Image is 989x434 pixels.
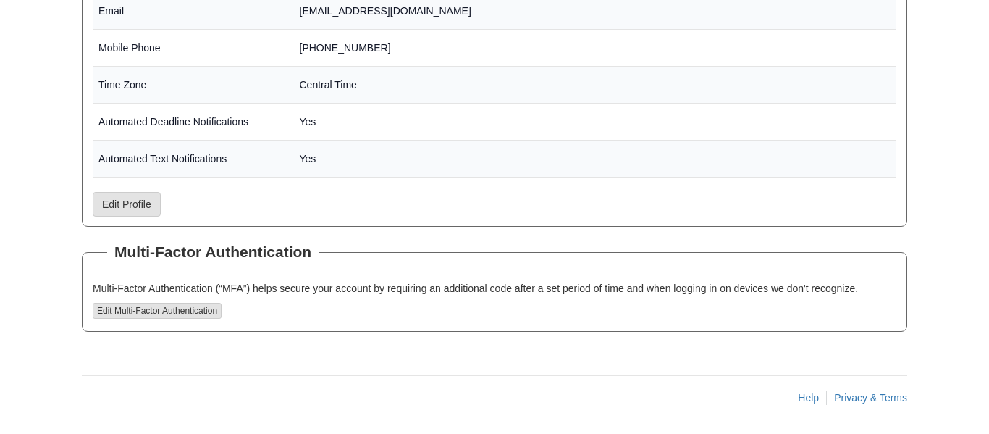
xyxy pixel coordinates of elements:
td: Yes [294,104,897,141]
td: Time Zone [93,67,294,104]
td: Automated Text Notifications [93,141,294,178]
p: Multi-Factor Authentication (“MFA”) helps secure your account by requiring an additional code aft... [93,281,896,296]
td: Mobile Phone [93,30,294,67]
td: Automated Deadline Notifications [93,104,294,141]
td: [PHONE_NUMBER] [294,30,897,67]
td: Yes [294,141,897,178]
a: Privacy & Terms [834,392,907,404]
a: Edit Profile [93,192,161,217]
button: Edit Multi-Factor Authentication [93,303,222,319]
a: Help [798,392,819,404]
td: Central Time [294,67,897,104]
legend: Multi-Factor Authentication [107,241,319,263]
